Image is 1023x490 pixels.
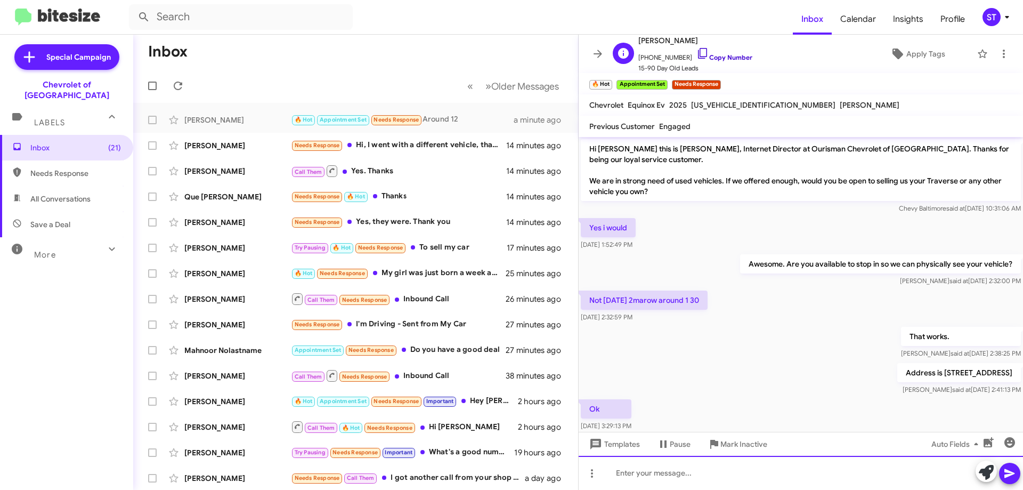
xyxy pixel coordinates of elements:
div: a day ago [525,473,570,484]
span: Try Pausing [295,449,326,456]
span: Try Pausing [295,244,326,251]
span: Call Them [307,424,335,431]
span: [PERSON_NAME] [638,34,752,47]
div: Yes. Thanks [291,164,506,178]
button: Auto Fields [923,435,991,454]
p: Awesome. Are you available to stop in so we can physically see your vehicle? [740,254,1021,274]
span: Auto Fields [931,435,983,454]
div: Yes, they were. Thank you [291,216,506,228]
div: Inbound Call [291,292,506,306]
span: Appointment Set [320,398,367,405]
button: Mark Inactive [699,435,776,454]
small: Needs Response [672,80,721,90]
div: [PERSON_NAME] [184,319,291,330]
span: 15-90 Day Old Leads [638,63,752,74]
span: said at [946,204,965,212]
span: « [467,79,473,93]
span: [US_VEHICLE_IDENTIFICATION_NUMBER] [691,100,835,110]
span: Needs Response [295,193,340,200]
div: [PERSON_NAME] [184,371,291,381]
span: Needs Response [295,321,340,328]
span: [PHONE_NUMBER] [638,47,752,63]
span: Needs Response [30,168,121,179]
button: Previous [461,75,480,97]
div: [PERSON_NAME] [184,217,291,228]
h1: Inbox [148,43,188,60]
span: 🔥 Hot [295,398,313,405]
div: [PERSON_NAME] [184,447,291,458]
button: Templates [579,435,648,454]
p: Not [DATE] 2marow around 1 30 [581,291,708,310]
div: 14 minutes ago [506,217,570,228]
div: Do you have a good deal [291,344,506,356]
span: [DATE] 3:29:13 PM [581,422,631,430]
span: [DATE] 2:32:59 PM [581,313,632,321]
div: a minute ago [514,115,570,125]
span: Appointment Set [320,116,367,123]
span: said at [949,277,968,285]
small: Appointment Set [616,80,667,90]
div: To sell my car [291,242,507,254]
span: Call Them [307,296,335,303]
span: Chevrolet [589,100,623,110]
p: Ok [581,399,631,419]
p: Address is [STREET_ADDRESS] [897,363,1021,382]
div: [PERSON_NAME] [184,115,291,125]
button: Apply Tags [863,44,972,63]
span: Special Campaign [46,52,111,62]
div: 26 minutes ago [506,294,570,304]
span: Call Them [295,168,322,175]
a: Insights [884,4,932,35]
div: [PERSON_NAME] [184,422,291,432]
span: All Conversations [30,194,91,204]
a: Inbox [793,4,832,35]
div: [PERSON_NAME] [184,243,291,253]
div: 14 minutes ago [506,140,570,151]
span: Previous Customer [589,122,655,131]
div: 2 hours ago [518,422,570,432]
span: (21) [108,142,121,153]
div: Mahnoor Nolastname [184,345,291,356]
button: Pause [648,435,699,454]
span: Needs Response [295,142,340,149]
span: Equinox Ev [628,100,665,110]
div: My girl was just born a week ago [DATE]. I have to be honest [PERSON_NAME] I am in desperate need... [291,267,506,279]
div: Around 12 [291,114,514,126]
div: Thanks [291,190,506,203]
span: Labels [34,118,65,127]
div: [PERSON_NAME] [184,473,291,484]
span: Important [385,449,412,456]
span: 🔥 Hot [295,116,313,123]
p: That works. [901,327,1021,346]
span: Needs Response [374,398,419,405]
span: Needs Response [295,219,340,226]
div: [PERSON_NAME] [184,140,291,151]
span: [PERSON_NAME] [840,100,899,110]
div: Hi [PERSON_NAME] [291,420,518,433]
span: [PERSON_NAME] [DATE] 2:41:13 PM [903,385,1021,393]
p: Hi [PERSON_NAME] this is [PERSON_NAME], Internet Director at Ourisman Chevrolet of [GEOGRAPHIC_DA... [581,139,1021,201]
span: 2025 [669,100,687,110]
span: Apply Tags [906,44,945,63]
span: [PERSON_NAME] [DATE] 2:32:00 PM [900,277,1021,285]
p: Yes i would [581,218,636,237]
div: Inbound Call [291,369,506,382]
div: 19 hours ago [514,447,570,458]
span: 🔥 Hot [332,244,351,251]
span: 🔥 Hot [347,193,365,200]
small: 🔥 Hot [589,80,612,90]
div: 27 minutes ago [506,345,570,356]
a: Profile [932,4,973,35]
button: Next [479,75,565,97]
span: Needs Response [374,116,419,123]
span: Needs Response [332,449,378,456]
span: Needs Response [358,244,403,251]
span: Needs Response [320,270,365,277]
div: Hi, I went with a different vehicle, thanks. [291,139,506,151]
div: [PERSON_NAME] [184,166,291,176]
span: Needs Response [295,475,340,481]
span: [DATE] 1:52:49 PM [581,240,632,248]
